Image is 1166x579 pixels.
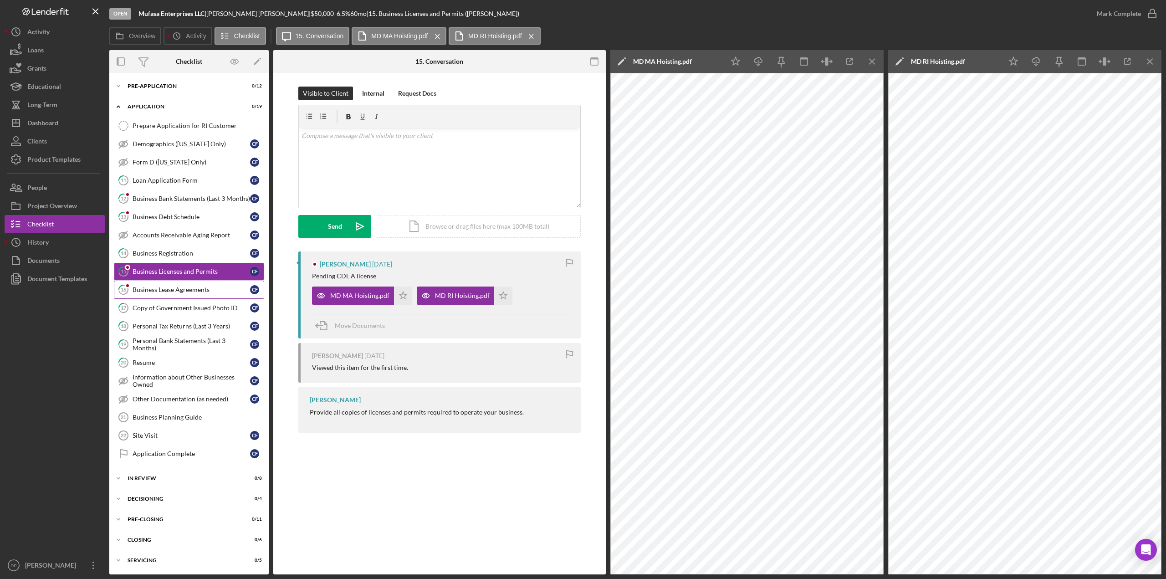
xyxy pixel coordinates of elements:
button: 15. Conversation [276,27,350,45]
button: Clients [5,132,105,150]
a: 21Business Planning Guide [114,408,264,426]
div: Checklist [27,215,54,236]
div: Loan Application Form [133,177,250,184]
a: Form D ([US_STATE] Only)CF [114,153,264,171]
a: Information about Other Businesses OwnedCF [114,372,264,390]
div: Business Lease Agreements [133,286,250,293]
div: Provide all copies of licenses and permits required to operate your business. [310,409,524,416]
div: In Review [128,476,239,481]
label: MD RI Hoisting.pdf [468,32,522,40]
div: C F [250,358,259,367]
label: 15. Conversation [296,32,344,40]
div: Personal Bank Statements (Last 3 Months) [133,337,250,352]
button: Visible to Client [298,87,353,100]
button: People [5,179,105,197]
div: 0 / 5 [245,558,262,563]
div: Demographics ([US_STATE] Only) [133,140,250,148]
button: MD MA Hoisting.pdf [312,287,412,305]
label: Overview [129,32,155,40]
tspan: 15 [121,268,126,274]
button: Activity [5,23,105,41]
div: Open Intercom Messenger [1135,539,1157,561]
span: Move Documents [335,322,385,329]
div: C F [250,158,259,167]
label: Activity [186,32,206,40]
tspan: 17 [121,305,127,311]
div: Pending CDL A license [312,272,376,280]
button: Request Docs [394,87,441,100]
label: MD MA Hoisting.pdf [371,32,428,40]
div: Business Licenses and Permits [133,268,250,275]
label: Checklist [234,32,260,40]
a: 19Personal Bank Statements (Last 3 Months)CF [114,335,264,354]
a: 22Site VisitCF [114,426,264,445]
div: Business Bank Statements (Last 3 Months) [133,195,250,202]
div: MD MA Hoisting.pdf [330,292,389,299]
div: MD RI Hoisting.pdf [435,292,490,299]
a: 16Business Lease AgreementsCF [114,281,264,299]
div: Business Planning Guide [133,414,264,421]
div: C F [250,340,259,349]
div: C F [250,449,259,458]
div: | 15. Business Licenses and Permits ([PERSON_NAME]) [367,10,519,17]
button: Checklist [5,215,105,233]
div: 60 mo [350,10,367,17]
div: C F [250,303,259,313]
div: Pre-Application [128,83,239,89]
button: Project Overview [5,197,105,215]
div: [PERSON_NAME] [320,261,371,268]
div: Form D ([US_STATE] Only) [133,159,250,166]
div: Servicing [128,558,239,563]
span: $50,000 [311,10,334,17]
a: 18Personal Tax Returns (Last 3 Years)CF [114,317,264,335]
button: Product Templates [5,150,105,169]
div: Information about Other Businesses Owned [133,374,250,388]
tspan: 12 [121,195,126,201]
button: Document Templates [5,270,105,288]
a: 13Business Debt ScheduleCF [114,208,264,226]
div: Mark Complete [1097,5,1141,23]
div: Grants [27,59,46,80]
div: [PERSON_NAME] [310,396,361,404]
tspan: 13 [121,214,126,220]
div: C F [250,176,259,185]
a: Grants [5,59,105,77]
a: Application CompleteCF [114,445,264,463]
tspan: 21 [121,415,126,420]
button: Long-Term [5,96,105,114]
button: Overview [109,27,161,45]
div: Send [328,215,342,238]
a: 12Business Bank Statements (Last 3 Months)CF [114,190,264,208]
button: MD RI Hoisting.pdf [417,287,512,305]
div: Prepare Application for RI Customer [133,122,264,129]
div: C F [250,212,259,221]
div: C F [250,395,259,404]
div: 15. Conversation [415,58,463,65]
a: History [5,233,105,251]
a: Accounts Receivable Aging ReportCF [114,226,264,244]
div: Other Documentation (as needed) [133,395,250,403]
button: Documents [5,251,105,270]
div: Product Templates [27,150,81,171]
button: Checklist [215,27,266,45]
button: Dashboard [5,114,105,132]
button: MD RI Hoisting.pdf [449,27,540,45]
a: 15Business Licenses and PermitsCF [114,262,264,281]
a: 20ResumeCF [114,354,264,372]
button: Move Documents [312,314,394,337]
time: 2025-09-16 14:21 [372,261,392,268]
div: MD RI Hoisting.pdf [911,58,965,65]
a: 11Loan Application FormCF [114,171,264,190]
a: Educational [5,77,105,96]
div: Resume [133,359,250,366]
div: Visible to Client [303,87,348,100]
tspan: 14 [121,250,127,256]
div: 0 / 19 [245,104,262,109]
div: 0 / 11 [245,517,262,522]
div: C F [250,139,259,149]
div: Viewed this item for the first time. [312,364,408,371]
